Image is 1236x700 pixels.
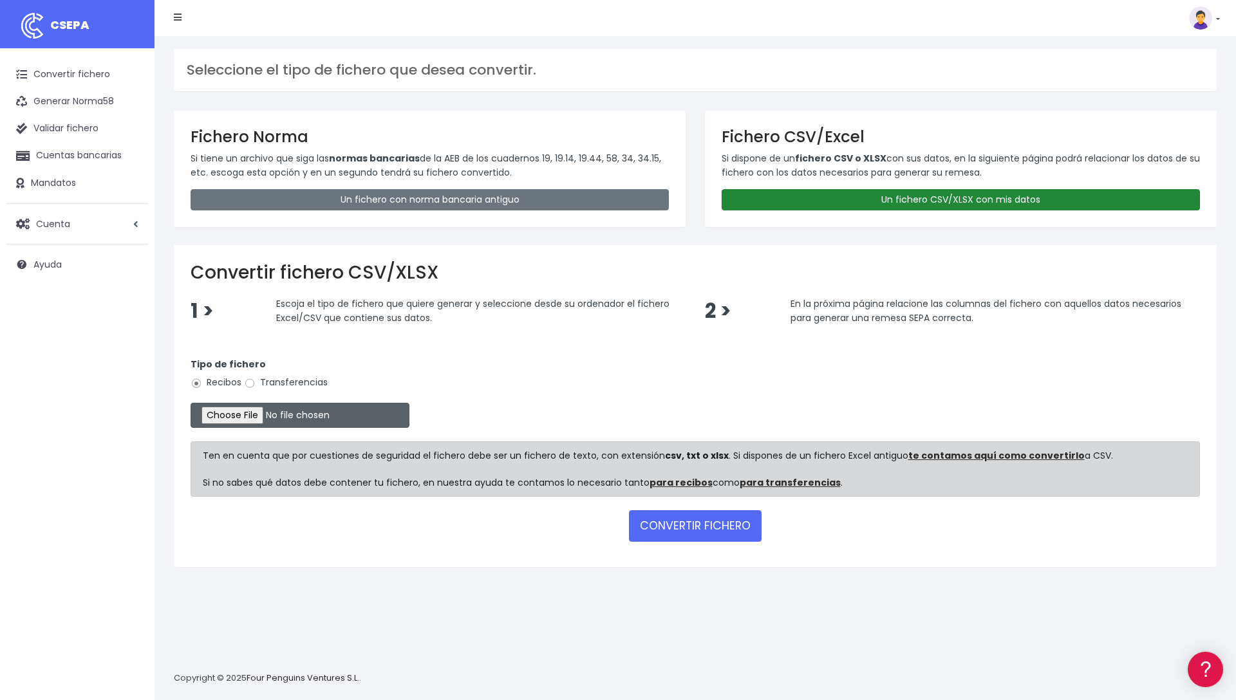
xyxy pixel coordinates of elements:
[191,358,266,371] strong: Tipo de fichero
[6,251,148,278] a: Ayuda
[191,297,214,325] span: 1 >
[6,210,148,237] a: Cuenta
[13,276,245,296] a: General
[6,61,148,88] a: Convertir fichero
[191,376,241,389] label: Recibos
[13,203,245,223] a: Videotutoriales
[50,17,89,33] span: CSEPA
[665,449,729,462] strong: csv, txt o xlsx
[187,62,1204,78] h3: Seleccione el tipo de fichero que desea convertir.
[6,142,148,169] a: Cuentas bancarias
[722,127,1200,146] h3: Fichero CSV/Excel
[13,163,245,183] a: Formatos
[16,10,48,42] img: logo
[36,217,70,230] span: Cuenta
[791,297,1181,324] span: En la próxima página relacione las columnas del fichero con aquellos datos necesarios para genera...
[247,672,359,684] a: Four Penguins Ventures S.L.
[6,170,148,197] a: Mandatos
[191,262,1200,284] h2: Convertir fichero CSV/XLSX
[244,376,328,389] label: Transferencias
[191,127,669,146] h3: Fichero Norma
[13,183,245,203] a: Problemas habituales
[650,476,713,489] a: para recibos
[177,371,248,383] a: POWERED BY ENCHANT
[191,189,669,210] a: Un fichero con norma bancaria antiguo
[33,258,62,271] span: Ayuda
[629,510,762,541] button: CONVERTIR FICHERO
[722,189,1200,210] a: Un fichero CSV/XLSX con mis datos
[13,344,245,367] button: Contáctanos
[6,88,148,115] a: Generar Norma58
[191,441,1200,497] div: Ten en cuenta que por cuestiones de seguridad el fichero debe ser un fichero de texto, con extens...
[795,152,886,165] strong: fichero CSV o XLSX
[13,89,245,102] div: Información general
[908,449,1085,462] a: te contamos aquí como convertirlo
[13,142,245,154] div: Convertir ficheros
[13,255,245,268] div: Facturación
[174,672,361,685] p: Copyright © 2025 .
[191,151,669,180] p: Si tiene un archivo que siga las de la AEB de los cuadernos 19, 19.14, 19.44, 58, 34, 34.15, etc....
[740,476,841,489] a: para transferencias
[722,151,1200,180] p: Si dispone de un con sus datos, en la siguiente página podrá relacionar los datos de su fichero c...
[13,223,245,243] a: Perfiles de empresas
[276,297,669,324] span: Escoja el tipo de fichero que quiere generar y seleccione desde su ordenador el fichero Excel/CSV...
[13,109,245,129] a: Información general
[13,329,245,349] a: API
[1189,6,1212,30] img: profile
[6,115,148,142] a: Validar fichero
[705,297,731,325] span: 2 >
[329,152,420,165] strong: normas bancarias
[13,309,245,321] div: Programadores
